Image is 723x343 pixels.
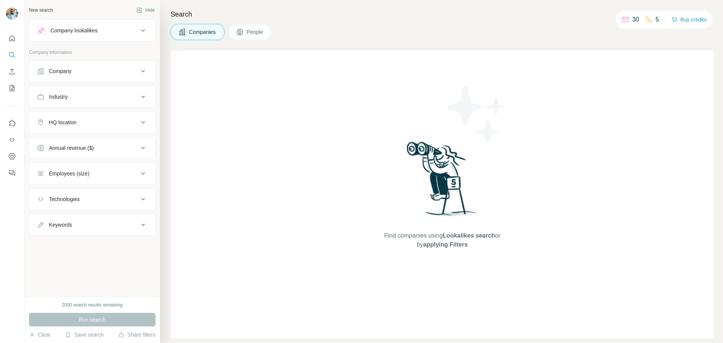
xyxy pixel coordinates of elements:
[6,166,18,180] button: Feedback
[189,28,217,36] span: Companies
[29,49,156,56] p: Company information
[6,116,18,130] button: Use Surfe on LinkedIn
[403,140,482,224] img: Surfe Illustration - Woman searching with binoculars
[656,15,659,24] p: 5
[131,5,160,16] button: Hide
[6,65,18,78] button: Enrich CSV
[442,81,510,148] img: Surfe Illustration - Stars
[6,48,18,62] button: Search
[6,133,18,146] button: Use Surfe API
[49,67,72,75] div: Company
[6,8,18,20] img: Avatar
[29,216,155,234] button: Keywords
[6,32,18,45] button: Quick start
[29,190,155,208] button: Technologies
[29,165,155,183] button: Employees (size)
[6,149,18,163] button: Dashboard
[29,88,155,106] button: Industry
[423,241,468,248] span: applying Filters
[29,7,53,14] div: New search
[49,195,80,203] div: Technologies
[49,144,94,152] div: Annual revenue ($)
[171,9,714,20] h4: Search
[62,302,123,308] div: 2000 search results remaining
[632,15,639,24] p: 30
[443,232,495,239] span: Lookalikes search
[29,139,155,157] button: Annual revenue ($)
[29,62,155,80] button: Company
[247,28,264,36] span: People
[65,331,104,338] button: Save search
[29,331,50,338] button: Clear
[50,27,98,34] div: Company lookalikes
[382,231,502,249] span: Find companies using or by
[49,93,68,101] div: Industry
[49,119,76,126] div: HQ location
[6,81,18,95] button: My lists
[29,113,155,131] button: HQ location
[671,14,706,25] button: Buy credits
[29,21,155,40] button: Company lookalikes
[49,170,89,177] div: Employees (size)
[118,331,156,338] button: Share filters
[49,221,72,229] div: Keywords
